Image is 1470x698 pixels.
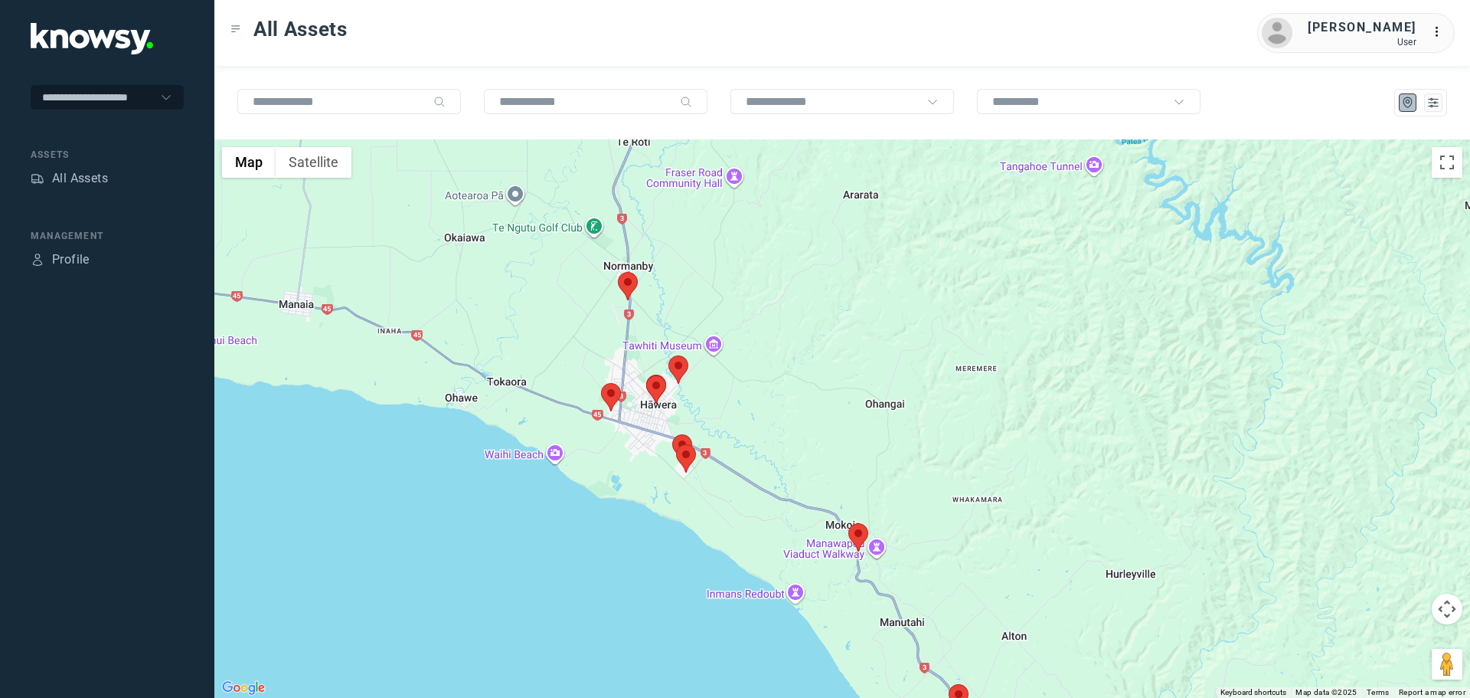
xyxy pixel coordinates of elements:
span: All Assets [253,15,348,43]
img: Google [218,678,269,698]
div: Toggle Menu [230,24,241,34]
div: Map [1401,96,1415,110]
div: [PERSON_NAME] [1308,18,1416,37]
a: Terms (opens in new tab) [1367,688,1390,696]
span: Map data ©2025 [1295,688,1357,696]
div: : [1432,23,1450,44]
button: Toggle fullscreen view [1432,147,1462,178]
tspan: ... [1432,26,1448,38]
img: avatar.png [1262,18,1292,48]
div: Profile [31,253,44,267]
a: AssetsAll Assets [31,169,108,188]
div: : [1432,23,1450,41]
a: ProfileProfile [31,251,90,269]
button: Drag Pegman onto the map to open Street View [1432,649,1462,680]
button: Keyboard shortcuts [1220,687,1286,698]
div: Profile [52,251,90,269]
button: Show street map [222,147,276,178]
button: Map camera controls [1432,594,1462,624]
div: Management [31,229,184,243]
div: Assets [31,172,44,185]
div: Search [433,96,446,108]
button: Show satellite imagery [276,147,351,178]
div: Search [680,96,692,108]
div: All Assets [52,169,108,188]
a: Report a map error [1399,688,1465,696]
img: Application Logo [31,23,153,54]
div: Assets [31,148,184,162]
div: User [1308,37,1416,48]
div: List [1426,96,1440,110]
a: Open this area in Google Maps (opens a new window) [218,678,269,698]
